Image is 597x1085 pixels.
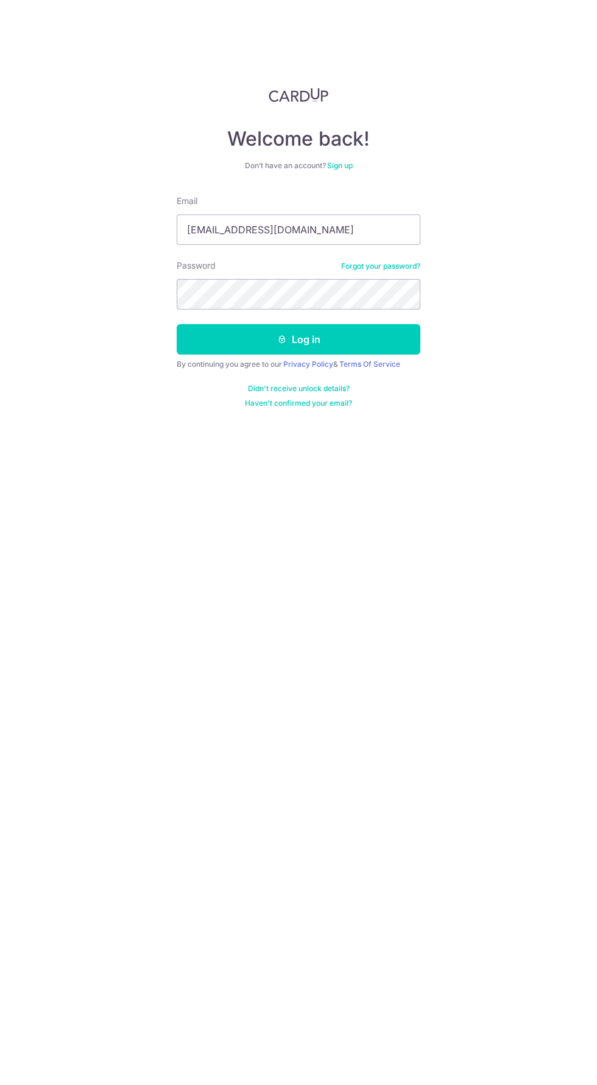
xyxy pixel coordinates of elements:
h4: Welcome back! [177,127,420,151]
button: Log in [177,324,420,355]
div: Don’t have an account? [177,161,420,171]
a: Didn't receive unlock details? [248,384,350,394]
a: Sign up [327,161,353,170]
label: Email [177,195,197,207]
a: Haven't confirmed your email? [245,398,352,408]
label: Password [177,260,216,272]
a: Terms Of Service [339,359,400,369]
a: Privacy Policy [283,359,333,369]
a: Forgot your password? [341,261,420,271]
div: By continuing you agree to our & [177,359,420,369]
input: Enter your Email [177,214,420,245]
img: CardUp Logo [269,88,328,102]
